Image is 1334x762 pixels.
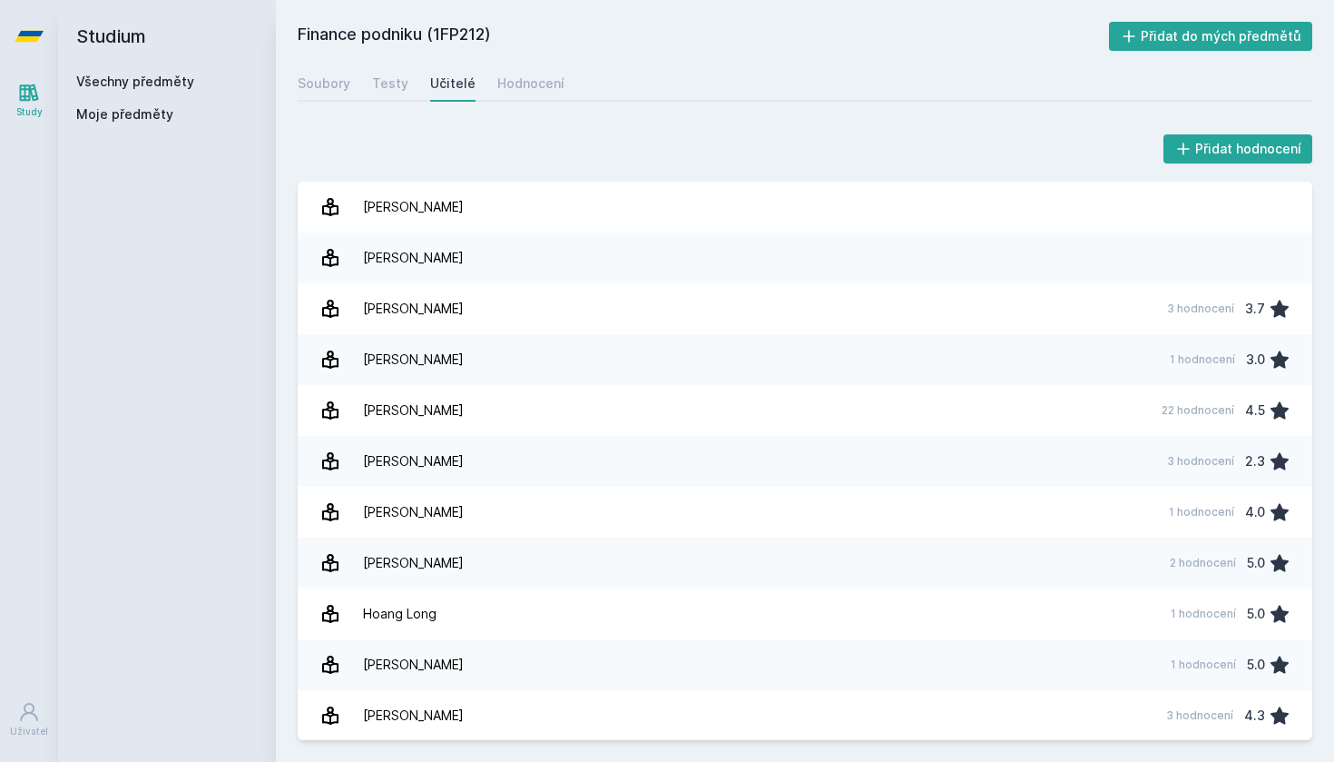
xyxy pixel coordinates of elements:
[298,538,1312,589] a: [PERSON_NAME] 2 hodnocení 5.0
[16,105,43,119] div: Study
[298,74,350,93] div: Soubory
[363,494,464,530] div: [PERSON_NAME]
[298,334,1312,385] a: [PERSON_NAME] 1 hodnocení 3.0
[298,233,1312,283] a: [PERSON_NAME]
[363,341,464,378] div: [PERSON_NAME]
[497,65,564,102] a: Hodnocení
[1171,658,1236,672] div: 1 hodnocení
[4,73,54,128] a: Study
[1170,556,1236,570] div: 2 hodnocení
[298,182,1312,233] a: [PERSON_NAME]
[1245,443,1265,480] div: 2.3
[1109,22,1313,51] button: Přidat do mých předmětů
[363,189,464,225] div: [PERSON_NAME]
[298,589,1312,639] a: Hoang Long 1 hodnocení 5.0
[1171,607,1236,621] div: 1 hodnocení
[298,283,1312,334] a: [PERSON_NAME] 3 hodnocení 3.7
[1247,647,1265,683] div: 5.0
[363,443,464,480] div: [PERSON_NAME]
[1247,545,1265,581] div: 5.0
[363,291,464,327] div: [PERSON_NAME]
[497,74,564,93] div: Hodnocení
[363,647,464,683] div: [PERSON_NAME]
[298,690,1312,741] a: [PERSON_NAME] 3 hodnocení 4.3
[363,545,464,581] div: [PERSON_NAME]
[1247,596,1265,632] div: 5.0
[363,698,464,734] div: [PERSON_NAME]
[76,105,173,124] span: Moje předměty
[372,65,408,102] a: Testy
[298,65,350,102] a: Soubory
[363,596,436,632] div: Hoang Long
[4,692,54,747] a: Uživatel
[298,639,1312,690] a: [PERSON_NAME] 1 hodnocení 5.0
[298,487,1312,538] a: [PERSON_NAME] 1 hodnocení 4.0
[430,65,476,102] a: Učitelé
[10,725,48,738] div: Uživatel
[298,436,1312,487] a: [PERSON_NAME] 3 hodnocení 2.3
[76,74,194,89] a: Všechny předměty
[1162,403,1234,418] div: 22 hodnocení
[298,22,1109,51] h2: Finance podniku (1FP212)
[430,74,476,93] div: Učitelé
[363,392,464,429] div: [PERSON_NAME]
[1244,698,1265,734] div: 4.3
[298,385,1312,436] a: [PERSON_NAME] 22 hodnocení 4.5
[363,240,464,276] div: [PERSON_NAME]
[372,74,408,93] div: Testy
[1166,708,1233,723] div: 3 hodnocení
[1246,341,1265,378] div: 3.0
[1163,134,1313,163] button: Přidat hodnocení
[1245,494,1265,530] div: 4.0
[1170,352,1235,367] div: 1 hodnocení
[1167,302,1234,316] div: 3 hodnocení
[1245,392,1265,429] div: 4.5
[1245,291,1265,327] div: 3.7
[1167,454,1234,469] div: 3 hodnocení
[1169,505,1234,520] div: 1 hodnocení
